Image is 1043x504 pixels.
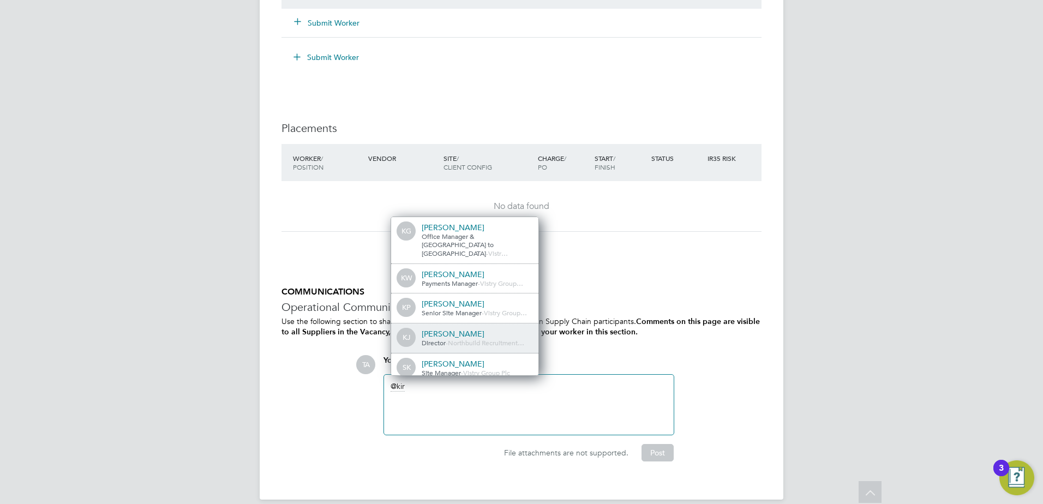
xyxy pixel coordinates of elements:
[281,300,762,314] h3: Operational Communications
[595,154,615,171] span: / Finish
[504,448,628,458] span: File attachments are not supported.
[441,148,535,177] div: Site
[999,460,1034,495] button: Open Resource Center, 3 new notifications
[999,468,1004,482] div: 3
[422,308,482,317] span: Senior Site Manager
[480,279,523,287] span: Vistry Group…
[535,148,592,177] div: Charge
[292,201,751,212] div: No data found
[383,356,397,365] span: You
[398,329,415,346] span: KJ
[538,154,566,171] span: / PO
[422,223,531,232] div: [PERSON_NAME]
[398,359,415,376] span: SK
[290,148,365,177] div: Worker
[482,308,484,317] span: -
[592,148,649,177] div: Start
[422,279,478,287] span: Payments Manager
[488,249,508,257] span: Vistr…
[422,359,531,369] div: [PERSON_NAME]
[463,368,510,377] span: Vistry Group Plc
[398,223,415,240] span: KG
[281,286,762,298] h5: COMMUNICATIONS
[705,148,742,168] div: IR35 Risk
[422,269,531,279] div: [PERSON_NAME]
[356,355,375,374] span: TA
[383,355,674,374] div: say:
[422,329,531,339] div: [PERSON_NAME]
[484,308,527,317] span: Vistry Group…
[398,269,415,287] span: KW
[295,17,360,28] button: Submit Worker
[293,154,323,171] span: / Position
[642,444,674,461] button: Post
[281,316,762,337] p: Use the following section to share any operational communications between Supply Chain participants.
[422,299,531,309] div: [PERSON_NAME]
[422,232,494,257] span: Office Manager & [GEOGRAPHIC_DATA] to [GEOGRAPHIC_DATA]
[443,154,492,171] span: / Client Config
[281,121,762,135] h3: Placements
[398,299,415,316] span: KP
[422,368,461,377] span: Site Manager
[486,249,488,257] span: -
[446,338,448,347] span: -
[286,49,368,66] button: Submit Worker
[422,338,446,347] span: Director
[478,279,480,287] span: -
[391,381,405,392] span: kir
[461,368,463,377] span: -
[281,317,760,337] b: Comments on this page are visible to all Suppliers in the Vacancy, do not share personal informat...
[365,148,441,168] div: Vendor
[649,148,705,168] div: Status
[448,338,524,347] span: Northbuild Recruitment…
